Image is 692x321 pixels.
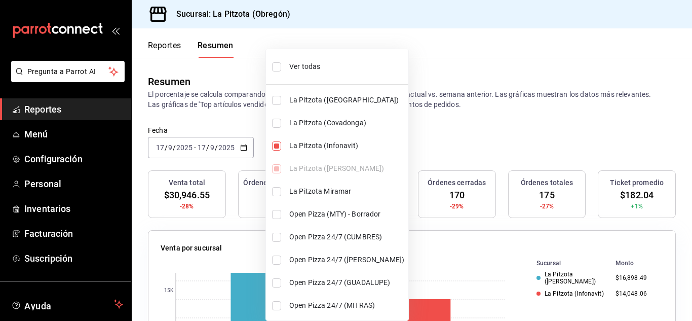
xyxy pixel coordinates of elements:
[289,277,404,288] span: Open Pizza 24/7 (GUADALUPE)
[289,232,404,242] span: Open Pizza 24/7 (CUMBRES)
[289,95,404,105] span: La Pitzota ([GEOGRAPHIC_DATA])
[289,61,404,72] span: Ver todas
[289,186,404,197] span: La Pitzota Miramar
[289,140,404,151] span: La Pitzota (Infonavit)
[289,255,404,265] span: Open Pizza 24/7 ([PERSON_NAME])
[289,209,404,220] span: Open Pizza (MTY) - Borrador
[289,300,404,311] span: Open Pizza 24/7 (MITRAS)
[289,118,404,128] span: La Pitzota (Covadonga)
